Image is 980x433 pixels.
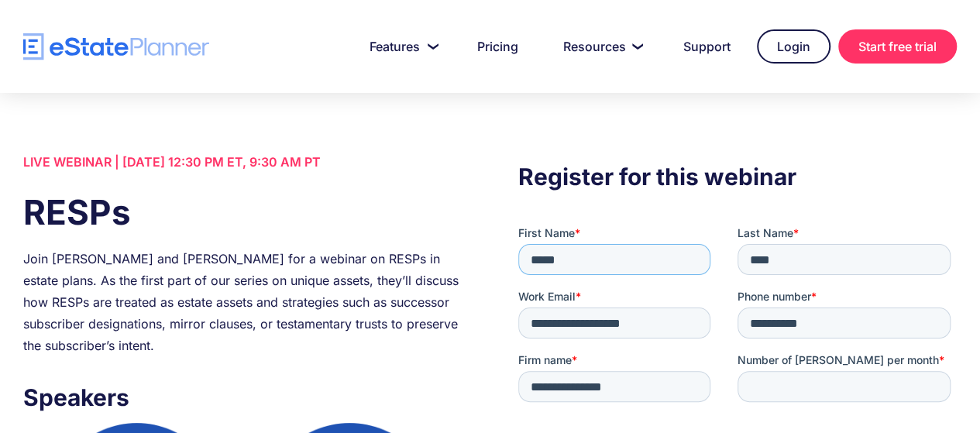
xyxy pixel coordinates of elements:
[23,248,462,356] div: Join [PERSON_NAME] and [PERSON_NAME] for a webinar on RESPs in estate plans. As the first part of...
[545,31,657,62] a: Resources
[838,29,957,64] a: Start free trial
[757,29,830,64] a: Login
[23,380,462,415] h3: Speakers
[23,33,209,60] a: home
[351,31,451,62] a: Features
[518,159,957,194] h3: Register for this webinar
[665,31,749,62] a: Support
[459,31,537,62] a: Pricing
[23,151,462,173] div: LIVE WEBINAR | [DATE] 12:30 PM ET, 9:30 AM PT
[23,188,462,236] h1: RESPs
